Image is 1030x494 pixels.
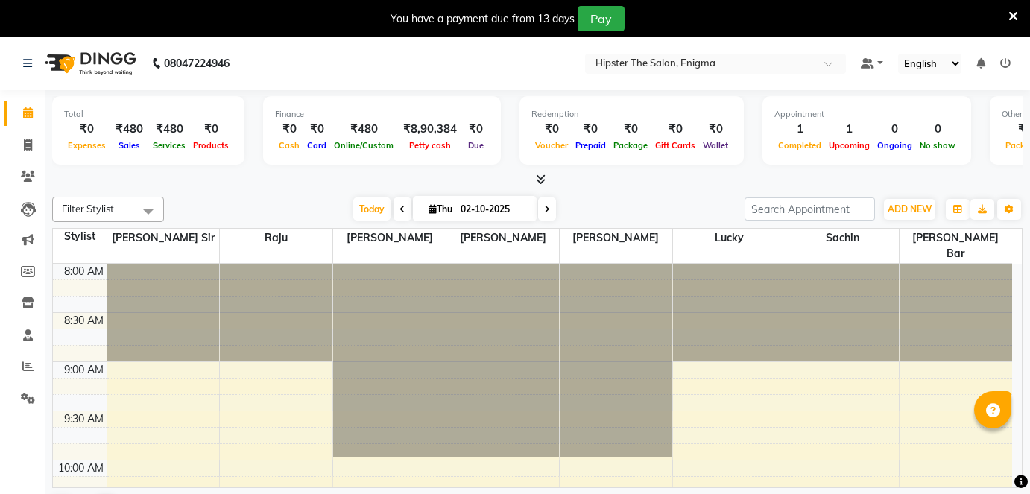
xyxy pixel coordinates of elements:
[884,199,935,220] button: ADD NEW
[610,140,651,151] span: Package
[531,108,732,121] div: Redemption
[64,108,233,121] div: Total
[61,264,107,279] div: 8:00 AM
[164,42,230,84] b: 08047224946
[220,229,332,247] span: Raju
[560,229,672,247] span: [PERSON_NAME]
[531,121,572,138] div: ₹0
[651,140,699,151] span: Gift Cards
[303,140,330,151] span: Card
[572,140,610,151] span: Prepaid
[107,229,220,247] span: [PERSON_NAME] sir
[456,198,531,221] input: 2025-10-02
[745,197,875,221] input: Search Appointment
[189,140,233,151] span: Products
[397,121,463,138] div: ₹8,90,384
[275,121,303,138] div: ₹0
[333,229,446,247] span: [PERSON_NAME]
[673,229,786,247] span: Lucky
[774,140,825,151] span: Completed
[463,121,489,138] div: ₹0
[275,108,489,121] div: Finance
[825,140,873,151] span: Upcoming
[53,229,107,244] div: Stylist
[699,140,732,151] span: Wallet
[38,42,140,84] img: logo
[330,140,397,151] span: Online/Custom
[189,121,233,138] div: ₹0
[61,411,107,427] div: 9:30 AM
[651,121,699,138] div: ₹0
[446,229,559,247] span: [PERSON_NAME]
[62,203,114,215] span: Filter Stylist
[55,460,107,476] div: 10:00 AM
[873,121,916,138] div: 0
[873,140,916,151] span: Ongoing
[330,121,397,138] div: ₹480
[391,11,575,27] div: You have a payment due from 13 days
[774,121,825,138] div: 1
[916,121,959,138] div: 0
[61,313,107,329] div: 8:30 AM
[916,140,959,151] span: No show
[61,362,107,378] div: 9:00 AM
[110,121,149,138] div: ₹480
[825,121,873,138] div: 1
[64,121,110,138] div: ₹0
[888,203,932,215] span: ADD NEW
[353,197,391,221] span: Today
[405,140,455,151] span: Petty cash
[64,140,110,151] span: Expenses
[303,121,330,138] div: ₹0
[425,203,456,215] span: Thu
[774,108,959,121] div: Appointment
[115,140,144,151] span: Sales
[786,229,899,247] span: sachin
[149,121,189,138] div: ₹480
[900,229,1012,263] span: [PERSON_NAME] bar
[610,121,651,138] div: ₹0
[572,121,610,138] div: ₹0
[275,140,303,151] span: Cash
[578,6,625,31] button: Pay
[531,140,572,151] span: Voucher
[699,121,732,138] div: ₹0
[464,140,487,151] span: Due
[149,140,189,151] span: Services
